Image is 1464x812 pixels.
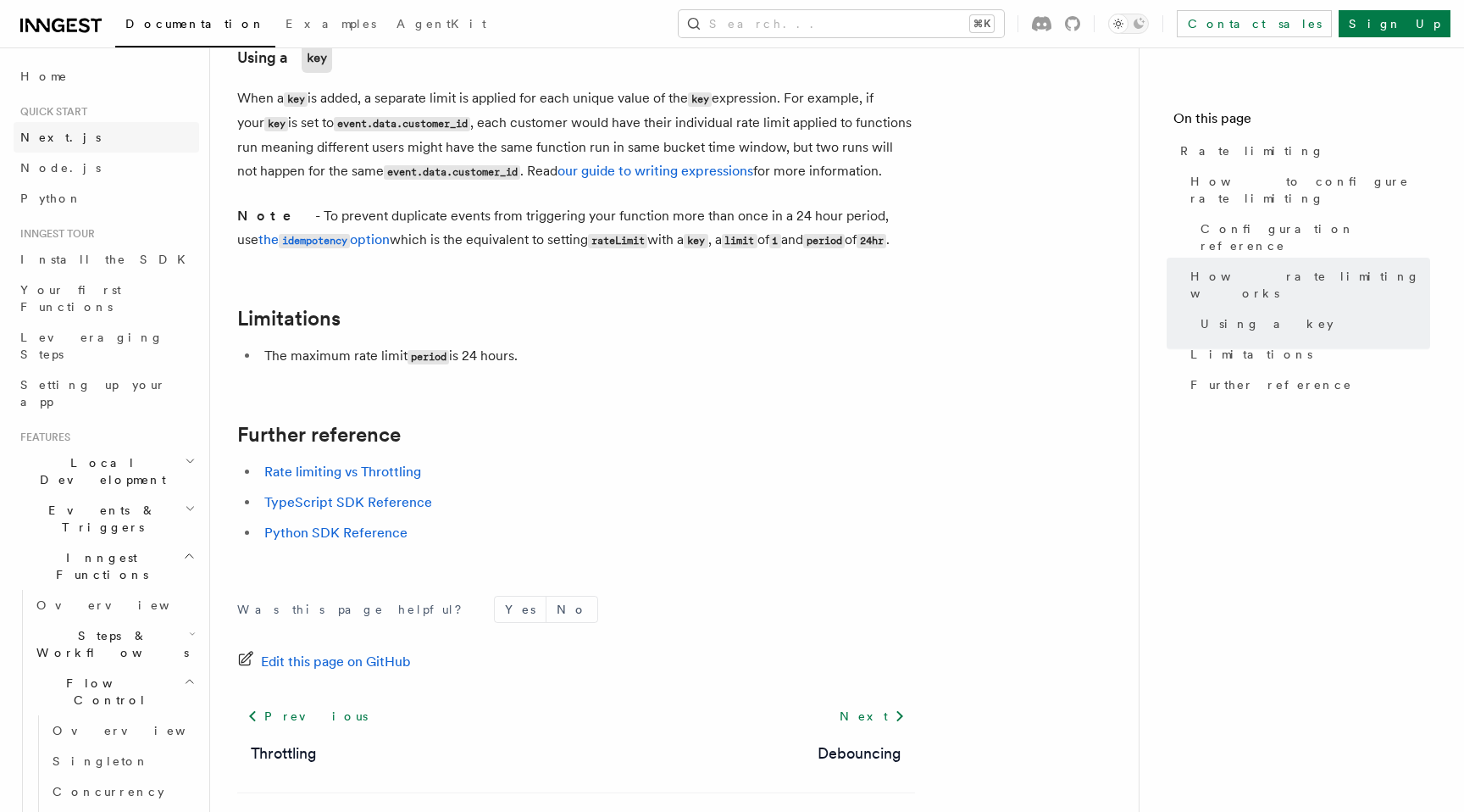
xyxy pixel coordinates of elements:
[30,675,184,709] span: Flow Control
[30,620,199,668] button: Steps & Workflows
[237,307,341,331] a: Limitations
[769,234,781,248] code: 1
[1173,136,1430,166] a: Rate limiting
[30,668,199,715] button: Flow Control
[14,244,199,275] a: Install the SDK
[279,234,350,248] code: idempotency
[46,746,199,776] a: Singleton
[20,253,196,266] span: Install the SDK
[30,590,199,620] a: Overview
[115,5,275,47] a: Documentation
[334,117,470,131] code: event.data.customer_id
[237,86,915,184] p: When a is added, a separate limit is applied for each unique value of the expression. For example...
[20,68,68,85] span: Home
[14,549,183,583] span: Inngest Functions
[125,17,265,31] span: Documentation
[1184,370,1430,400] a: Further reference
[495,597,546,622] button: Yes
[20,331,164,361] span: Leveraging Steps
[1190,173,1430,207] span: How to configure rate limiting
[1194,214,1430,261] a: Configuration reference
[588,234,647,248] code: rateLimit
[722,234,757,248] code: limit
[20,192,82,205] span: Python
[857,234,886,248] code: 24hr
[1177,10,1332,37] a: Contact sales
[53,785,164,798] span: Concurrency
[384,165,520,180] code: event.data.customer_id
[1108,14,1149,34] button: Toggle dark mode
[20,161,101,175] span: Node.js
[679,10,1004,37] button: Search...⌘K
[14,183,199,214] a: Python
[237,601,474,618] p: Was this page helpful?
[20,131,101,144] span: Next.js
[258,231,390,247] a: theidempotencyoption
[14,227,95,241] span: Inngest tour
[30,627,189,661] span: Steps & Workflows
[803,234,845,248] code: period
[36,598,211,612] span: Overview
[1190,268,1430,302] span: How rate limiting works
[14,322,199,370] a: Leveraging Steps
[14,370,199,417] a: Setting up your app
[1184,166,1430,214] a: How to configure rate limiting
[1173,108,1430,136] h4: On this page
[237,208,315,224] strong: Note
[14,275,199,322] a: Your first Functions
[546,597,597,622] button: No
[1201,315,1334,332] span: Using a key
[829,701,915,731] a: Next
[1194,309,1430,339] a: Using a key
[264,117,288,131] code: key
[237,423,401,447] a: Further reference
[14,61,199,92] a: Home
[1201,220,1430,254] span: Configuration reference
[302,42,332,73] code: key
[14,153,199,183] a: Node.js
[264,494,432,510] a: TypeScript SDK Reference
[1180,142,1324,159] span: Rate limiting
[53,724,227,737] span: Overview
[1190,346,1312,363] span: Limitations
[14,502,185,536] span: Events & Triggers
[818,742,901,765] a: Debouncing
[1190,376,1352,393] span: Further reference
[684,234,707,248] code: key
[14,431,70,444] span: Features
[284,92,308,107] code: key
[396,17,486,31] span: AgentKit
[20,378,166,409] span: Setting up your app
[14,542,199,590] button: Inngest Functions
[53,754,149,768] span: Singleton
[14,448,199,495] button: Local Development
[20,283,121,314] span: Your first Functions
[557,163,753,179] a: our guide to writing expressions
[970,15,994,32] kbd: ⌘K
[251,742,317,765] a: Throttling
[264,464,421,480] a: Rate limiting vs Throttling
[237,701,377,731] a: Previous
[275,5,386,46] a: Examples
[264,525,408,541] a: Python SDK Reference
[688,92,712,107] code: key
[237,204,915,253] p: - To prevent duplicate events from triggering your function more than once in a 24 hour period, u...
[14,454,185,488] span: Local Development
[259,344,915,369] li: The maximum rate limit is 24 hours.
[237,42,332,73] a: Using akey
[46,715,199,746] a: Overview
[261,650,411,674] span: Edit this page on GitHub
[1184,339,1430,370] a: Limitations
[1339,10,1450,37] a: Sign Up
[386,5,496,46] a: AgentKit
[237,650,411,674] a: Edit this page on GitHub
[14,122,199,153] a: Next.js
[14,105,87,119] span: Quick start
[286,17,376,31] span: Examples
[1184,261,1430,309] a: How rate limiting works
[408,350,449,364] code: period
[14,495,199,542] button: Events & Triggers
[46,776,199,807] a: Concurrency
